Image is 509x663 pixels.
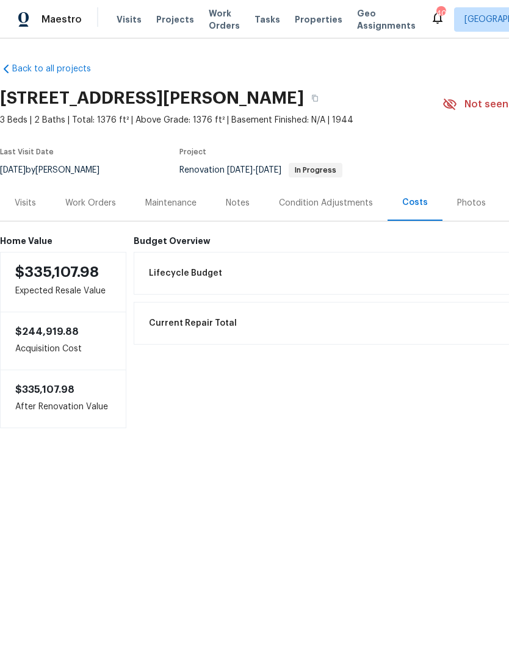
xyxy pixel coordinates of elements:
[226,197,250,209] div: Notes
[290,167,341,174] span: In Progress
[149,317,237,329] span: Current Repair Total
[436,7,445,20] div: 40
[179,148,206,156] span: Project
[145,197,197,209] div: Maintenance
[15,265,99,279] span: $335,107.98
[209,7,240,32] span: Work Orders
[457,197,486,209] div: Photos
[42,13,82,26] span: Maestro
[402,196,428,209] div: Costs
[227,166,281,174] span: -
[256,166,281,174] span: [DATE]
[15,327,79,337] span: $244,919.88
[15,197,36,209] div: Visits
[304,87,326,109] button: Copy Address
[227,166,253,174] span: [DATE]
[15,385,74,395] span: $335,107.98
[65,197,116,209] div: Work Orders
[357,7,416,32] span: Geo Assignments
[254,15,280,24] span: Tasks
[149,267,222,279] span: Lifecycle Budget
[279,197,373,209] div: Condition Adjustments
[156,13,194,26] span: Projects
[179,166,342,174] span: Renovation
[117,13,142,26] span: Visits
[295,13,342,26] span: Properties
